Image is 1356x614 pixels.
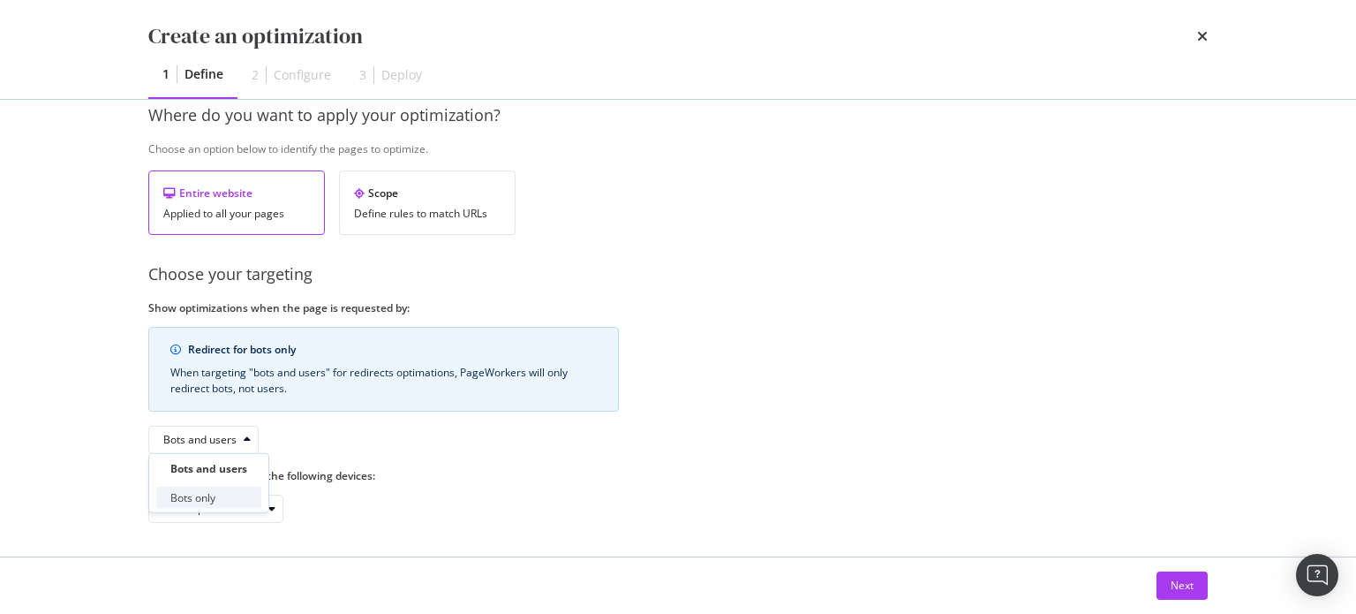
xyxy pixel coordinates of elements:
div: Applied to all your pages [163,208,310,220]
div: Open Intercom Messenger [1296,554,1338,596]
div: Choose an option below to identify the pages to optimize. [148,141,1208,156]
div: Redirect for bots only [188,342,597,358]
div: When targeting "bots and users" for redirects optimations, PageWorkers will only redirect bots, n... [170,365,597,397]
label: Show optimizations on the following devices: [148,468,619,483]
div: 1 [162,65,169,83]
div: Define [185,65,223,83]
div: 2 [252,66,259,84]
div: Bots and users [170,461,247,476]
div: Bots and users [163,435,237,445]
button: Bots and users [148,426,259,454]
div: Create an optimization [148,21,363,51]
div: Desktop and Mobile [163,504,261,514]
div: Scope [354,186,501,201]
div: Next [1171,578,1194,593]
div: 3 [359,66,366,84]
button: Next [1156,572,1208,600]
div: Define rules to match URLs [354,208,501,220]
div: Bots only [170,490,215,505]
div: Where do you want to apply your optimization? [148,104,1208,127]
div: Entire website [163,186,310,201]
div: info banner [148,327,619,412]
div: Configure [274,66,331,84]
div: times [1197,21,1208,51]
div: Deploy [381,66,422,84]
label: Show optimizations when the page is requested by: [148,300,619,315]
div: Choose your targeting [148,263,1208,286]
